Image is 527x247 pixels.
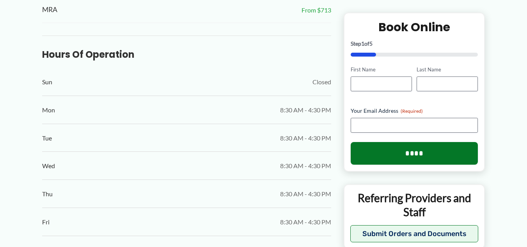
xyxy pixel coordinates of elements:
span: MRA [42,4,57,16]
span: 8:30 AM - 4:30 PM [280,132,331,144]
span: (Required) [401,108,423,114]
label: Last Name [417,66,478,73]
span: 5 [369,40,373,47]
span: Mon [42,104,55,116]
span: 8:30 AM - 4:30 PM [280,104,331,116]
span: 8:30 AM - 4:30 PM [280,160,331,172]
h3: Hours of Operation [42,48,331,60]
h2: Book Online [351,20,478,35]
span: Sun [42,76,52,88]
span: Closed [312,76,331,88]
span: Tue [42,132,52,144]
span: Fri [42,216,50,228]
label: First Name [351,66,412,73]
p: Referring Providers and Staff [350,191,479,219]
span: Wed [42,160,55,172]
label: Your Email Address [351,107,478,115]
span: From $713 [302,4,331,16]
button: Submit Orders and Documents [350,225,479,242]
span: 1 [361,40,364,47]
p: Step of [351,41,478,46]
span: Thu [42,188,53,200]
span: 8:30 AM - 4:30 PM [280,188,331,200]
span: 8:30 AM - 4:30 PM [280,216,331,228]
